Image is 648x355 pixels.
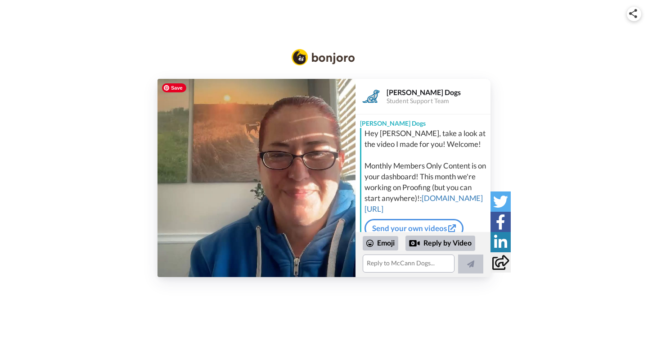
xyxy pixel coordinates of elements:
div: [PERSON_NAME] Dogs [387,88,490,96]
a: [DOMAIN_NAME][URL] [364,193,483,214]
div: Hey [PERSON_NAME], take a look at the video I made for you! Welcome! Monthly Members Only Content... [364,128,488,214]
span: Save [162,83,186,92]
div: Emoji [363,236,398,250]
a: Send your own videos [364,219,463,238]
img: Profile Image [360,86,382,107]
div: Reply by Video [405,236,475,251]
img: ic_share.svg [629,9,637,18]
div: Student Support Team [387,97,490,105]
div: Reply by Video [409,238,420,249]
img: 46a64490-037e-47a9-bb1a-ab3d8bed7a5d-thumb.jpg [157,79,355,277]
img: Bonjoro Logo [292,49,355,65]
div: [PERSON_NAME] Dogs [355,114,490,128]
